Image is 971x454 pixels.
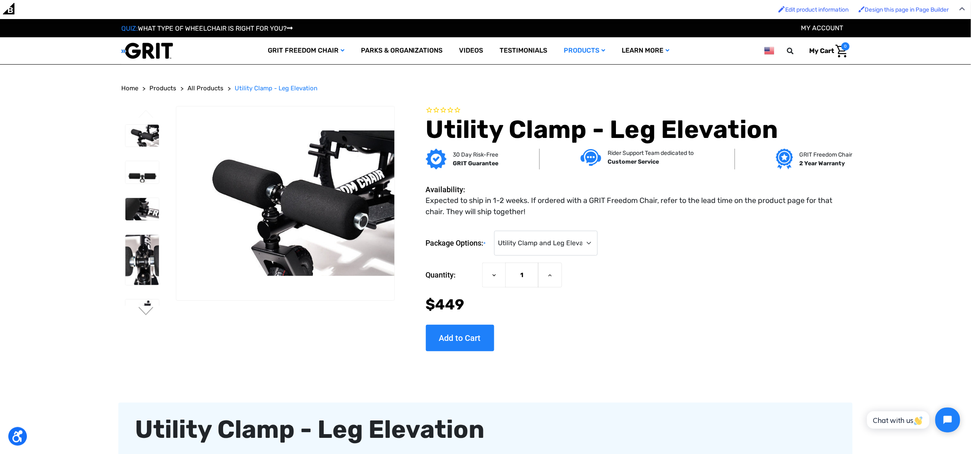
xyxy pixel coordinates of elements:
[800,160,845,167] strong: 2 Year Warranty
[841,42,850,51] span: 0
[858,6,865,12] img: Enabled brush for page builder edit.
[121,24,293,32] a: QUIZ:WHAT TYPE OF WHEELCHAIR IS RIGHT FOR YOU?
[858,401,967,440] iframe: Tidio Chat
[121,84,850,93] nav: Breadcrumb
[125,198,159,220] img: Utility Clamp - Leg Elevation
[426,106,850,115] span: Rated 0.0 out of 5 stars 0 reviews
[959,7,965,11] img: Close Admin Bar
[260,37,353,64] a: GRIT Freedom Chair
[426,115,850,145] h1: Utility Clamp - Leg Elevation
[149,85,176,92] span: Products
[426,184,478,195] dt: Availability:
[776,149,793,169] img: Grit freedom
[801,24,844,32] a: Account
[608,158,659,165] strong: Customer Service
[426,325,494,351] input: Add to Cart
[235,84,317,93] a: Utility Clamp - Leg Elevation
[451,37,492,64] a: Videos
[137,110,155,120] button: Go to slide 2 of 2
[121,84,138,93] a: Home
[353,37,451,64] a: Parks & Organizations
[176,130,394,276] img: Utility Clamp - Leg Elevation
[556,37,614,64] a: Products
[187,85,224,92] span: All Products
[426,263,478,287] label: Quantity:
[803,42,850,60] a: Cart with 0 items
[137,307,155,317] button: Go to slide 2 of 2
[426,149,447,169] img: GRIT Guarantee
[764,46,774,56] img: us.png
[608,149,694,157] p: Rider Support Team dedicated to
[125,161,159,184] img: Utility Clamp - Leg Elevation
[800,150,853,159] p: GRIT Freedom Chair
[121,85,138,92] span: Home
[810,47,834,55] span: My Cart
[187,84,224,93] a: All Products
[614,37,678,64] a: Learn More
[492,37,556,64] a: Testimonials
[453,150,499,159] p: 30 Day Risk-Free
[854,2,953,17] a: Enabled brush for page builder edit. Design this page in Page Builder
[125,125,159,147] img: Utility Clamp - Leg Elevation
[581,149,601,166] img: Customer service
[791,42,803,60] input: Search
[779,6,785,12] img: Enabled brush for product edit
[426,195,846,217] dd: Expected to ship in 1-2 weeks. If ordered with a GRIT Freedom Chair, refer to the lead time on th...
[149,84,176,93] a: Products
[135,411,836,448] div: Utility Clamp - Leg Elevation
[453,160,499,167] strong: GRIT Guarantee
[121,24,138,32] span: QUIZ:
[125,299,159,322] img: Utility Clamp - Leg Elevation
[774,2,853,17] a: Enabled brush for product edit Edit product information
[125,235,159,285] img: Utility Clamp - Leg Elevation
[865,6,949,13] span: Design this page in Page Builder
[426,296,464,313] span: $449
[426,231,490,256] label: Package Options:
[121,42,173,59] img: GRIT All-Terrain Wheelchair and Mobility Equipment
[785,6,848,13] span: Edit product information
[836,45,848,58] img: Cart
[235,85,317,92] span: Utility Clamp - Leg Elevation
